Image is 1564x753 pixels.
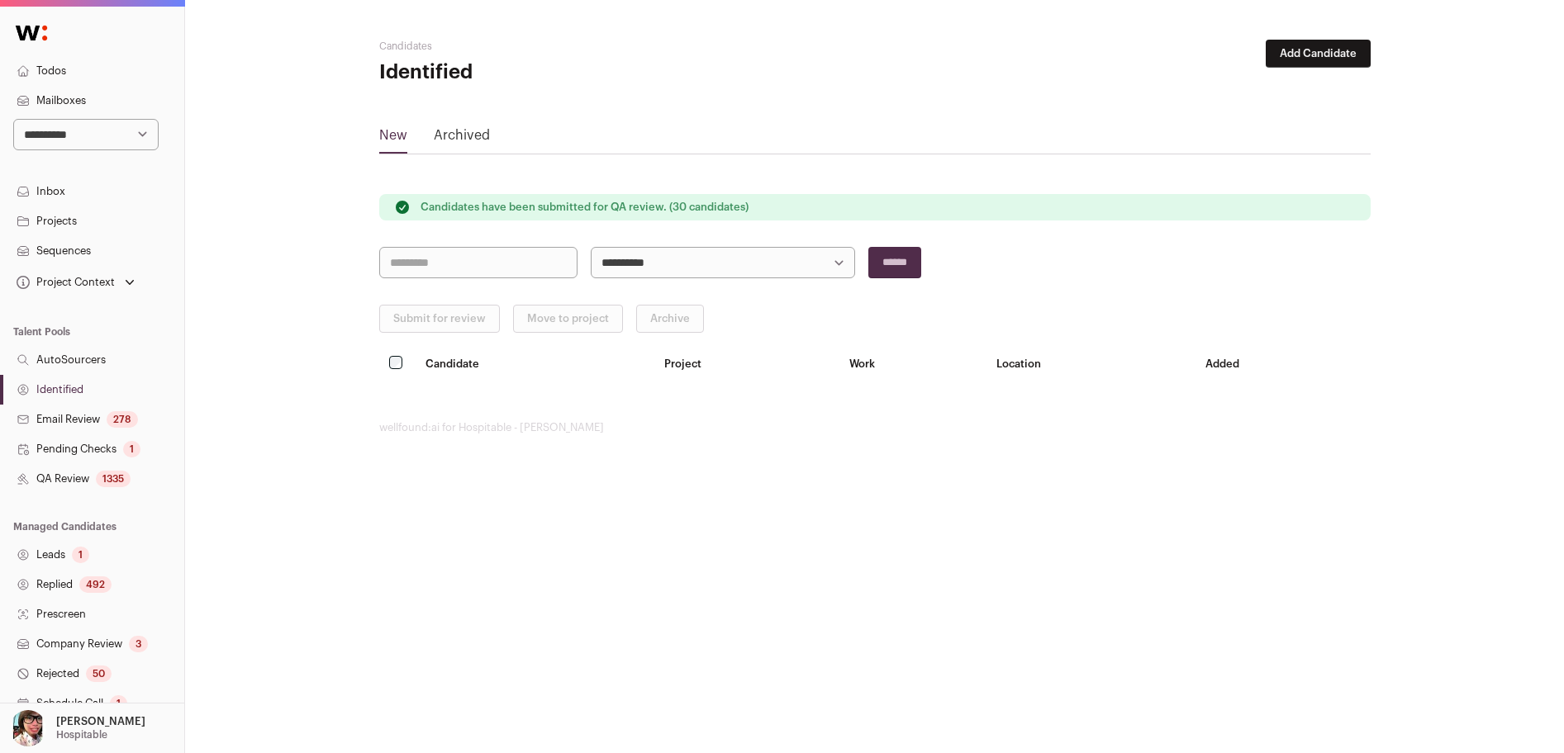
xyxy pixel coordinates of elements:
div: 50 [86,665,112,682]
a: New [379,125,407,152]
button: Open dropdown [7,710,149,746]
div: 278 [107,411,138,428]
div: 1 [110,695,127,712]
img: Wellfound [7,17,56,50]
a: Archived [434,125,490,152]
th: Project [654,346,839,381]
th: Added [1196,346,1370,381]
th: Candidate [416,346,654,381]
h2: Candidates [379,40,710,53]
div: 1335 [96,471,131,487]
p: Candidates have been submitted for QA review. (30 candidates) [421,201,749,214]
div: 492 [79,576,112,593]
footer: wellfound:ai for Hospitable - [PERSON_NAME] [379,421,1371,434]
img: 14759586-medium_jpg [10,710,46,746]
div: 3 [129,636,148,652]
button: Add Candidate [1266,40,1371,68]
div: 1 [72,547,89,563]
div: Project Context [13,276,115,289]
h1: Identified [379,59,710,86]
th: Work [839,346,987,381]
button: Open dropdown [13,271,138,294]
div: 1 [123,441,140,457]
p: [PERSON_NAME] [56,715,145,728]
p: Hospitable [56,728,107,741]
th: Location [986,346,1196,381]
